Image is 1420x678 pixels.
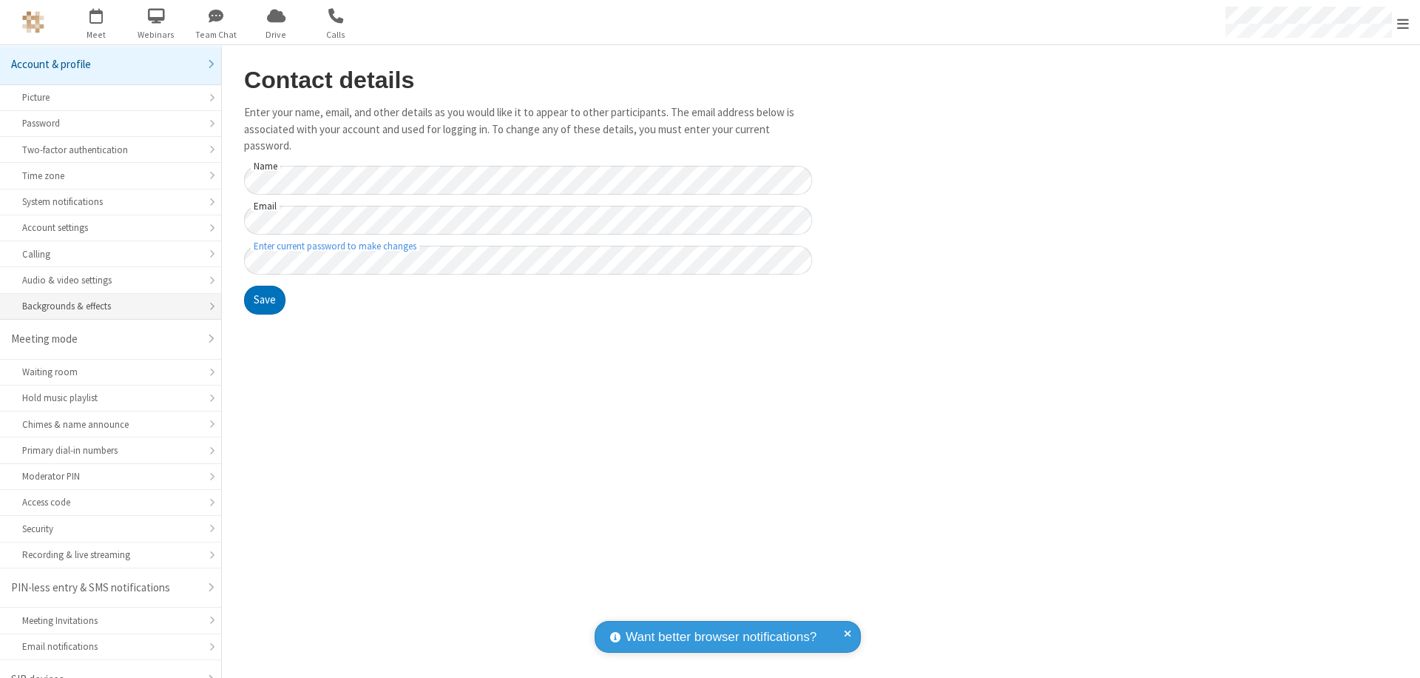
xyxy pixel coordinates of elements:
h2: Contact details [244,67,812,93]
input: Name [244,166,812,195]
span: Want better browser notifications? [626,628,816,647]
div: System notifications [22,195,199,209]
div: Audio & video settings [22,273,199,287]
div: Password [22,116,199,130]
span: Webinars [129,28,184,41]
input: Email [244,206,812,235]
div: Primary dial-in numbers [22,443,199,457]
div: Account & profile [11,56,199,73]
div: Hold music playlist [22,391,199,405]
img: QA Selenium DO NOT DELETE OR CHANGE [22,11,44,33]
div: Time zone [22,169,199,183]
div: Access code [22,495,199,509]
div: Recording & live streaming [22,548,199,562]
div: Account settings [22,221,199,235]
span: Meet [69,28,124,41]
div: Calling [22,247,199,261]
div: Two-factor authentication [22,143,199,157]
span: Calls [308,28,364,41]
input: Enter current password to make changes [244,246,812,275]
div: Meeting Invitations [22,614,199,628]
div: Picture [22,90,199,104]
span: Team Chat [189,28,244,41]
div: Email notifications [22,640,199,654]
span: Drive [248,28,304,41]
div: PIN-less entry & SMS notifications [11,580,199,597]
div: Chimes & name announce [22,417,199,432]
button: Save [244,286,285,315]
div: Security [22,522,199,536]
p: Enter your name, email, and other details as you would like it to appear to other participants. T... [244,104,812,155]
div: Waiting room [22,365,199,379]
div: Backgrounds & effects [22,299,199,313]
div: Meeting mode [11,331,199,348]
div: Moderator PIN [22,469,199,483]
